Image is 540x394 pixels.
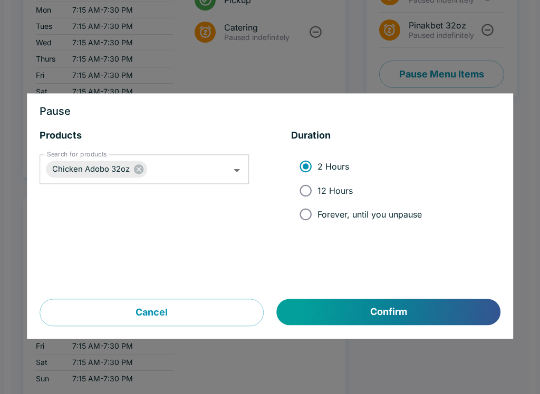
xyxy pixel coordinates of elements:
[46,163,136,175] span: Chicken Adobo 32oz
[277,299,500,326] button: Confirm
[40,299,264,327] button: Cancel
[291,130,500,142] h5: Duration
[317,185,353,196] span: 12 Hours
[229,162,245,179] button: Open
[317,209,422,220] span: Forever, until you unpause
[47,150,107,159] label: Search for products
[46,161,147,178] div: Chicken Adobo 32oz
[317,161,349,172] span: 2 Hours
[40,130,249,142] h5: Products
[40,106,500,117] h3: Pause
